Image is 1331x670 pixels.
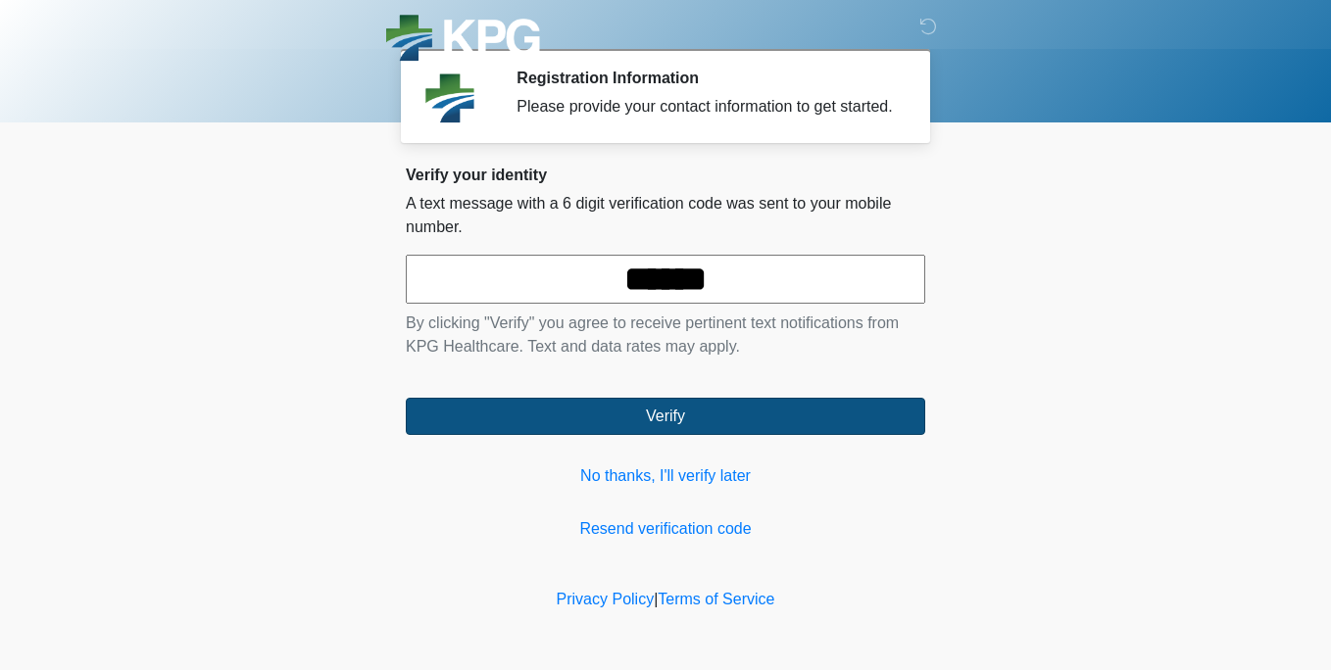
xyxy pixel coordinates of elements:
a: No thanks, I'll verify later [406,464,925,488]
div: Please provide your contact information to get started. [517,95,896,119]
img: Agent Avatar [420,69,479,127]
a: Privacy Policy [557,591,655,607]
h2: Verify your identity [406,166,925,184]
p: A text message with a 6 digit verification code was sent to your mobile number. [406,192,925,239]
a: | [654,591,658,607]
button: Verify [406,398,925,435]
a: Terms of Service [658,591,774,607]
p: By clicking "Verify" you agree to receive pertinent text notifications from KPG Healthcare. Text ... [406,311,925,359]
img: KPG Healthcare Logo [386,15,540,67]
a: Resend verification code [406,517,925,541]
